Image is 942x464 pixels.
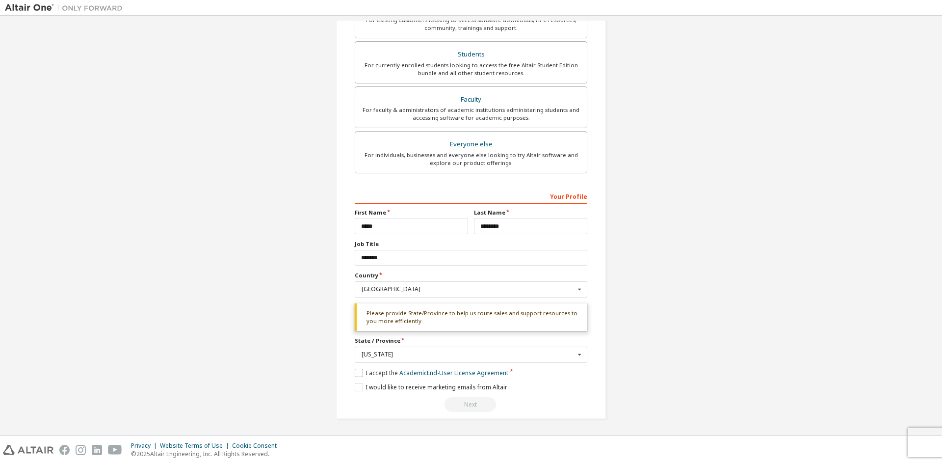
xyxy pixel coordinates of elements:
label: I would like to receive marketing emails from Altair [355,383,507,391]
div: Please provide State/Province to help us route sales and support resources to you more efficiently. [355,303,587,331]
div: Faculty [361,93,581,107]
p: © 2025 Altair Engineering, Inc. All Rights Reserved. [131,450,283,458]
label: State / Province [355,337,587,345]
img: Altair One [5,3,128,13]
div: Cookie Consent [232,442,283,450]
div: For currently enrolled students looking to access the free Altair Student Edition bundle and all ... [361,61,581,77]
img: instagram.svg [76,445,86,455]
div: Read and acccept EULA to continue [355,397,587,412]
label: Last Name [474,209,587,217]
label: Job Title [355,240,587,248]
div: Your Profile [355,188,587,204]
div: Everyone else [361,137,581,151]
div: Website Terms of Use [160,442,232,450]
div: Students [361,48,581,61]
div: [GEOGRAPHIC_DATA] [362,286,575,292]
div: Privacy [131,442,160,450]
a: Academic End-User License Agreement [399,369,508,377]
div: For faculty & administrators of academic institutions administering students and accessing softwa... [361,106,581,122]
div: [US_STATE] [362,352,575,357]
img: linkedin.svg [92,445,102,455]
div: For existing customers looking to access software downloads, HPC resources, community, trainings ... [361,16,581,32]
label: First Name [355,209,468,217]
img: facebook.svg [59,445,70,455]
label: I accept the [355,369,508,377]
div: For individuals, businesses and everyone else looking to try Altair software and explore our prod... [361,151,581,167]
img: altair_logo.svg [3,445,53,455]
img: youtube.svg [108,445,122,455]
label: Country [355,272,587,279]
